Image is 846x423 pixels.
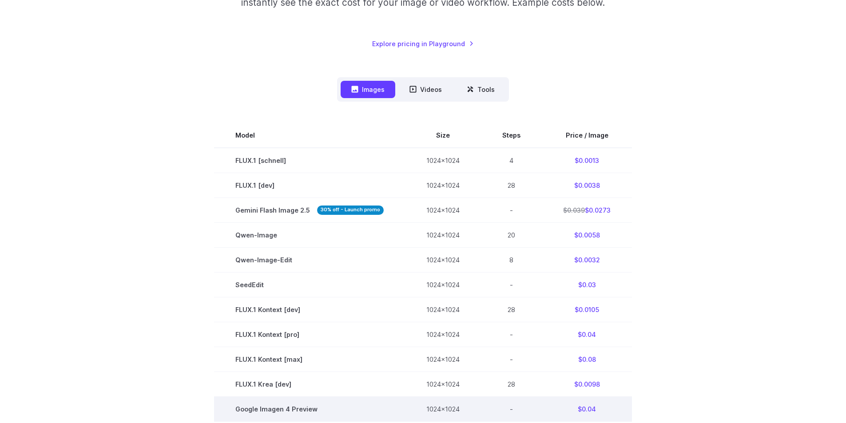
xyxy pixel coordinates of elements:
button: Videos [399,81,453,98]
td: $0.0273 [542,198,632,222]
td: $0.04 [542,322,632,347]
td: 1024x1024 [405,173,481,198]
th: Size [405,123,481,148]
td: 8 [481,247,542,272]
td: - [481,347,542,372]
td: 1024x1024 [405,347,481,372]
th: Price / Image [542,123,632,148]
td: $0.0105 [542,297,632,322]
td: 28 [481,173,542,198]
td: Google Imagen 4 Preview [214,397,405,422]
td: $0.0038 [542,173,632,198]
td: SeedEdit [214,273,405,297]
td: 20 [481,222,542,247]
td: $0.03 [542,273,632,297]
td: 28 [481,297,542,322]
td: - [481,397,542,422]
td: $0.0013 [542,148,632,173]
td: 1024x1024 [405,297,481,322]
td: 1024x1024 [405,397,481,422]
td: 1024x1024 [405,222,481,247]
s: $0.039 [563,206,585,214]
th: Steps [481,123,542,148]
td: 1024x1024 [405,148,481,173]
td: FLUX.1 [schnell] [214,148,405,173]
td: - [481,273,542,297]
td: 1024x1024 [405,322,481,347]
td: FLUX.1 Kontext [pro] [214,322,405,347]
td: Qwen-Image [214,222,405,247]
td: FLUX.1 Krea [dev] [214,372,405,397]
td: $0.0032 [542,247,632,272]
td: 1024x1024 [405,198,481,222]
td: 28 [481,372,542,397]
td: - [481,322,542,347]
strong: 30% off - Launch promo [317,206,384,215]
td: - [481,198,542,222]
span: Gemini Flash Image 2.5 [235,205,384,215]
button: Tools [456,81,505,98]
td: $0.0098 [542,372,632,397]
button: Images [341,81,395,98]
a: Explore pricing in Playground [372,39,474,49]
td: $0.04 [542,397,632,422]
td: 1024x1024 [405,372,481,397]
td: Qwen-Image-Edit [214,247,405,272]
td: 4 [481,148,542,173]
td: FLUX.1 Kontext [dev] [214,297,405,322]
td: 1024x1024 [405,247,481,272]
td: $0.0058 [542,222,632,247]
td: $0.08 [542,347,632,372]
td: FLUX.1 Kontext [max] [214,347,405,372]
td: 1024x1024 [405,273,481,297]
th: Model [214,123,405,148]
td: FLUX.1 [dev] [214,173,405,198]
